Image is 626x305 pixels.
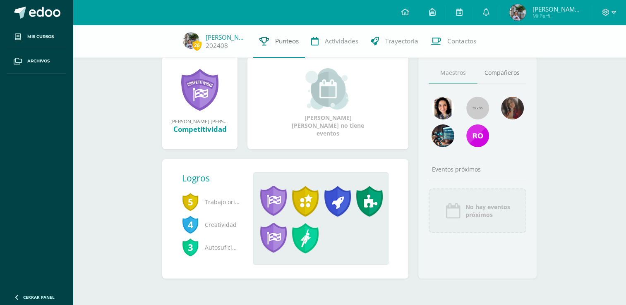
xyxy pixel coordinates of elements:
span: Punteos [275,37,299,45]
a: Archivos [7,49,66,74]
span: Mi Perfil [532,12,582,19]
span: Trayectoria [385,37,418,45]
img: event_icon.png [445,203,461,219]
img: 6f53171c7472497c44d47f3ec1140314.png [183,32,199,49]
span: Creatividad [182,213,240,236]
div: Competitividad [170,124,229,134]
a: Punteos [253,25,305,58]
span: 5 [182,192,199,211]
span: Mis cursos [27,33,54,40]
span: 26 [192,40,201,50]
a: 202408 [206,41,228,50]
a: Maestros [429,62,477,83]
div: Eventos próximos [429,165,526,173]
img: 6f53171c7472497c44d47f3ec1140314.png [509,4,526,21]
a: Mis cursos [7,25,66,49]
a: Actividades [305,25,365,58]
a: [PERSON_NAME] [206,33,247,41]
span: Archivos [27,58,50,64]
a: Compañeros [477,62,526,83]
img: 55x55 [466,97,489,119]
span: Autosuficiencia [182,236,240,259]
span: No hay eventos próximos [465,203,510,219]
img: 6719bbf75b935729a37398d1bd0b0711.png [466,124,489,147]
div: [PERSON_NAME] [PERSON_NAME] no tiene eventos [287,68,369,137]
span: Actividades [325,37,358,45]
img: event_small.png [305,68,350,110]
a: Contactos [425,25,482,58]
img: e9c8ee63d948accc6783747252b4c3df.png [432,97,454,119]
span: 3 [182,238,199,257]
span: Cerrar panel [23,294,55,300]
span: 4 [182,215,199,234]
span: [PERSON_NAME] [PERSON_NAME] [532,5,582,13]
img: 37fe3ee38833a6adb74bf76fd42a3bf6.png [501,97,524,119]
div: [PERSON_NAME] [PERSON_NAME] obtuvo [170,118,229,124]
span: Contactos [447,37,476,45]
img: 855e41caca19997153bb2d8696b63df4.png [432,124,454,147]
a: Trayectoria [365,25,425,58]
span: Trabajo original [182,191,240,213]
div: Logros [182,172,247,184]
